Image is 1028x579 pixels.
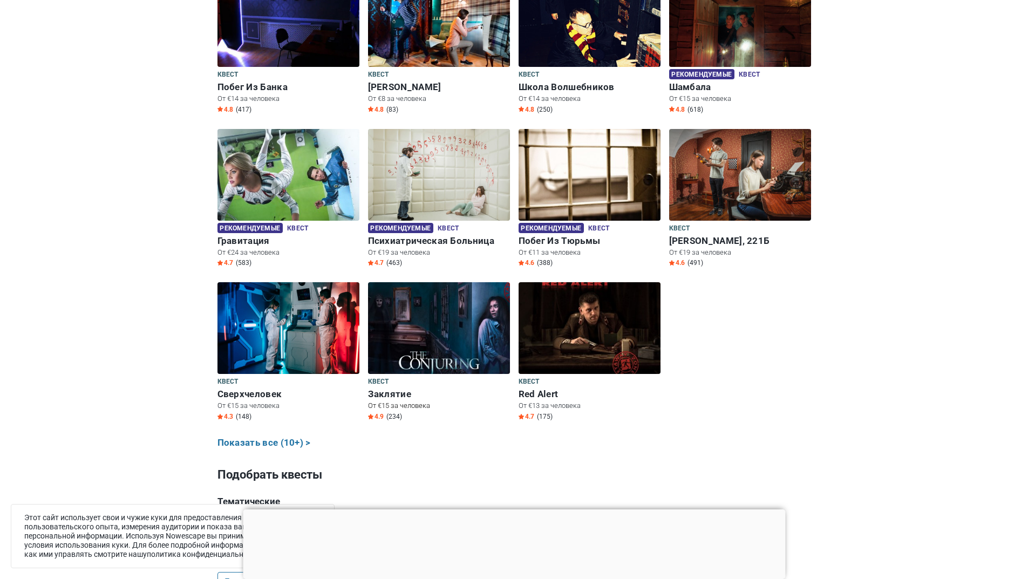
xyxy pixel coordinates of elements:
[368,129,510,221] img: Психиатрическая Больница
[519,94,661,104] p: От €14 за человека
[368,414,373,419] img: Star
[368,258,384,267] span: 4.7
[519,389,661,400] h6: Red Alert
[438,223,459,235] span: Квест
[537,105,553,114] span: (250)
[217,69,239,81] span: Квест
[217,436,311,450] a: Показать все (10+) >
[519,282,661,423] a: Red Alert Квест Red Alert От €13 за человека Star4.7 (175)
[588,223,609,235] span: Квест
[669,81,811,93] h6: Шамбала
[287,223,308,235] span: Квест
[217,401,359,411] p: От €15 за человека
[519,414,524,419] img: Star
[519,401,661,411] p: От €13 за человека
[519,106,524,112] img: Star
[669,223,690,235] span: Квест
[739,69,760,81] span: Квест
[519,105,534,114] span: 4.8
[519,376,540,388] span: Квест
[669,260,675,265] img: Star
[217,414,223,419] img: Star
[217,376,239,388] span: Квест
[217,260,223,265] img: Star
[368,412,384,421] span: 4.9
[217,282,359,374] img: Сверхчеловек
[537,412,553,421] span: (175)
[519,258,534,267] span: 4.6
[519,81,661,93] h6: Школа Волшебников
[386,412,402,421] span: (234)
[243,509,785,576] iframe: Advertisement
[519,235,661,247] h6: Побег Из Тюрьмы
[368,129,510,270] a: Психиатрическая Больница Рекомендуемые Квест Психиатрическая Больница От €19 за человека Star4.7 ...
[386,105,398,114] span: (83)
[687,258,703,267] span: (491)
[368,223,433,233] span: Рекомендуемые
[368,105,384,114] span: 4.8
[519,412,534,421] span: 4.7
[217,496,811,507] h5: Тематические
[217,81,359,93] h6: Побег Из Банка
[519,248,661,257] p: От €11 за человека
[519,129,661,221] img: Побег Из Тюрьмы
[519,69,540,81] span: Квест
[236,258,251,267] span: (583)
[368,81,510,93] h6: [PERSON_NAME]
[669,129,811,221] img: Бейкер-Стрит, 221Б
[537,258,553,267] span: (388)
[368,376,389,388] span: Квест
[669,235,811,247] h6: [PERSON_NAME], 221Б
[669,248,811,257] p: От €19 за человека
[519,260,524,265] img: Star
[519,223,584,233] span: Рекомендуемые
[11,504,335,568] div: Этот сайт использует свои и чужие куки для предоставления вам лучшего пользовательского опыта, из...
[368,282,510,423] a: Заклятие Квест Заклятие От €15 за человека Star4.9 (234)
[217,105,233,114] span: 4.8
[217,258,233,267] span: 4.7
[217,235,359,247] h6: Гравитация
[368,389,510,400] h6: Заклятие
[217,94,359,104] p: От €14 за человека
[217,389,359,400] h6: Сверхчеловек
[519,282,661,374] img: Red Alert
[368,106,373,112] img: Star
[217,129,359,221] img: Гравитация
[519,129,661,270] a: Побег Из Тюрьмы Рекомендуемые Квест Побег Из Тюрьмы От €11 за человека Star4.6 (388)
[217,412,233,421] span: 4.3
[368,235,510,247] h6: Психиатрическая Больница
[236,412,251,421] span: (148)
[669,106,675,112] img: Star
[669,258,685,267] span: 4.6
[217,223,283,233] span: Рекомендуемые
[687,105,703,114] span: (618)
[217,466,811,483] h3: Подобрать квесты
[669,69,734,79] span: Рекомендуемые
[669,94,811,104] p: От €15 за человека
[368,401,510,411] p: От €15 за человека
[217,248,359,257] p: От €24 за человека
[368,248,510,257] p: От €19 за человека
[669,105,685,114] span: 4.8
[669,129,811,270] a: Бейкер-Стрит, 221Б Квест [PERSON_NAME], 221Б От €19 за человека Star4.6 (491)
[386,258,402,267] span: (463)
[217,106,223,112] img: Star
[217,129,359,270] a: Гравитация Рекомендуемые Квест Гравитация От €24 за человека Star4.7 (583)
[236,105,251,114] span: (417)
[368,94,510,104] p: От €8 за человека
[217,282,359,423] a: Сверхчеловек Квест Сверхчеловек От €15 за человека Star4.3 (148)
[368,282,510,374] img: Заклятие
[368,69,389,81] span: Квест
[368,260,373,265] img: Star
